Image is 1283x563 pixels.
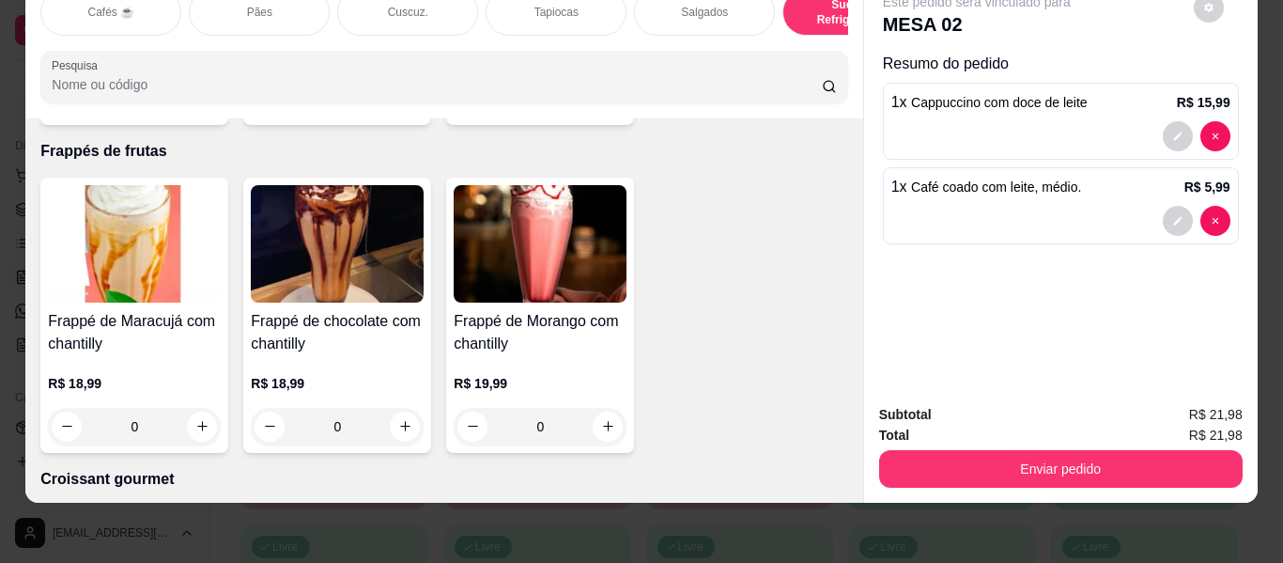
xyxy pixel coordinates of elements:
p: MESA 02 [883,11,1071,38]
p: Cafés ☕ [87,5,134,20]
p: Tapiocas [534,5,579,20]
h4: Frappé de chocolate com chantilly [251,310,424,355]
h4: Frappé de Morango com chantilly [454,310,626,355]
p: Resumo do pedido [883,53,1239,75]
span: R$ 21,98 [1189,404,1243,425]
p: R$ 18,99 [251,374,424,393]
button: increase-product-quantity [390,412,420,442]
span: R$ 21,98 [1189,425,1243,446]
p: Salgados [681,5,728,20]
p: Frappés de frutas [40,140,847,163]
p: Cuscuz. [388,5,428,20]
p: R$ 5,99 [1184,178,1230,196]
p: Croissant gourmet [40,468,847,491]
p: R$ 18,99 [48,374,221,393]
h4: Frappé de Maracujá com chantilly [48,310,221,355]
button: decrease-product-quantity [1163,121,1193,151]
label: Pesquisa [52,57,104,73]
input: Pesquisa [52,75,822,94]
button: decrease-product-quantity [255,412,285,442]
p: 1 x [891,91,1088,114]
button: decrease-product-quantity [457,412,487,442]
p: Pães [247,5,272,20]
img: product-image [454,185,626,303]
button: decrease-product-quantity [1200,206,1230,236]
span: Cappuccino com doce de leite [911,95,1088,110]
img: product-image [48,185,221,303]
button: increase-product-quantity [593,412,623,442]
span: Café coado com leite, médio. [911,180,1081,195]
button: decrease-product-quantity [52,412,82,442]
img: product-image [251,185,424,303]
button: decrease-product-quantity [1163,206,1193,236]
strong: Total [879,428,909,443]
button: decrease-product-quantity [1200,121,1230,151]
strong: Subtotal [879,407,932,422]
button: increase-product-quantity [187,412,217,442]
p: R$ 15,99 [1177,93,1230,112]
p: 1 x [891,176,1082,198]
p: R$ 19,99 [454,374,626,393]
button: Enviar pedido [879,450,1243,488]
